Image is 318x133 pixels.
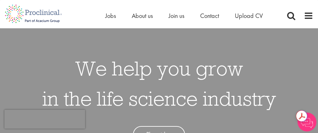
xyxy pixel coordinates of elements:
img: Chatbot [298,113,316,131]
a: Jobs [105,12,116,20]
a: About us [132,12,153,20]
a: Join us [169,12,184,20]
a: Upload CV [235,12,263,20]
a: Contact [200,12,219,20]
h1: We help you grow in the life science industry [42,53,276,114]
